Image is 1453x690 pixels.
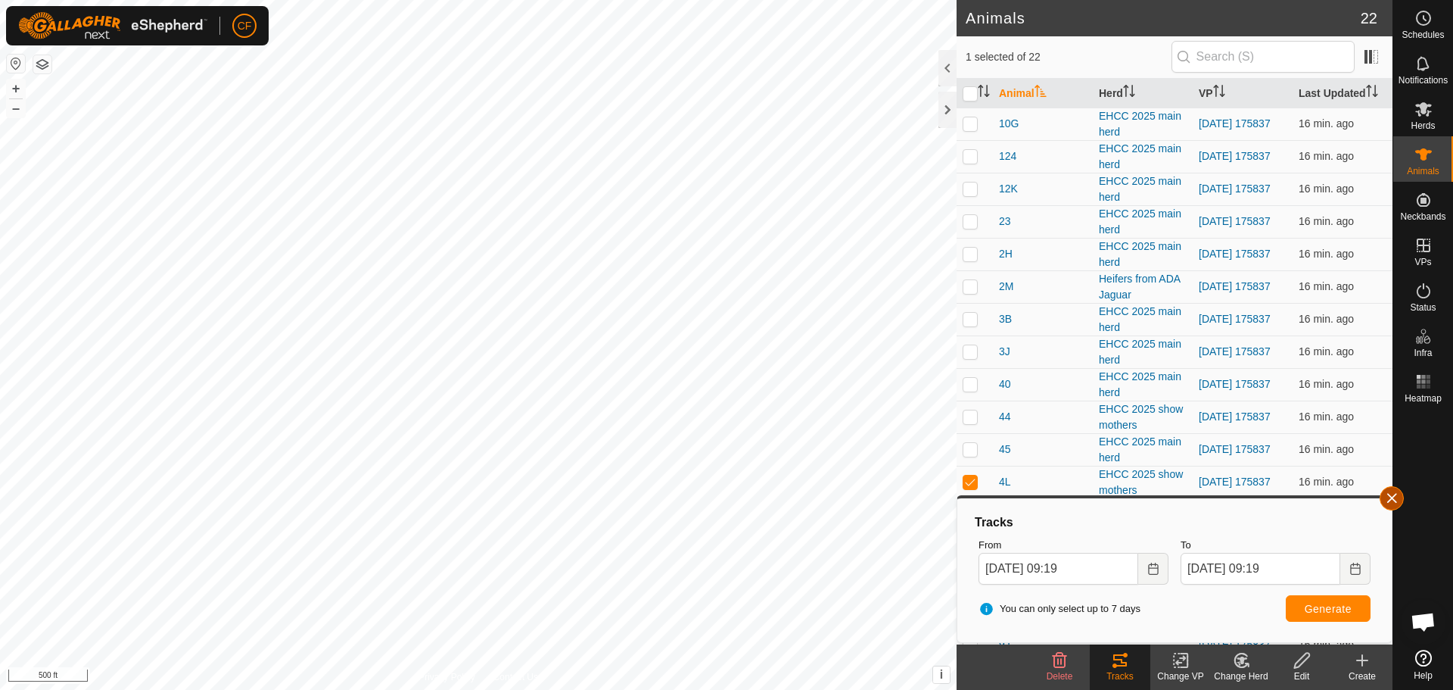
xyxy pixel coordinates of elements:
button: i [933,667,950,683]
a: [DATE] 175837 [1199,476,1271,488]
button: + [7,80,25,98]
a: [DATE] 175837 [1199,280,1271,292]
p-sorticon: Activate to sort [1213,87,1225,99]
div: Change VP [1150,670,1211,683]
span: 2H [999,246,1013,262]
a: Contact Us [493,670,538,684]
a: Privacy Policy [418,670,475,684]
div: EHCC 2025 main herd [1099,141,1187,173]
span: Infra [1414,348,1432,357]
a: [DATE] 175837 [1199,313,1271,325]
span: Oct 14, 2025, 9:02 AM [1299,117,1354,130]
div: Edit [1271,670,1332,683]
span: Notifications [1399,76,1448,85]
span: Oct 14, 2025, 9:02 AM [1299,411,1354,423]
span: Oct 14, 2025, 9:02 AM [1299,345,1354,357]
span: Animals [1407,167,1439,176]
span: Oct 14, 2025, 9:03 AM [1299,443,1354,455]
div: EHCC 2025 main herd [1099,108,1187,140]
div: EHCC 2025 main herd [1099,369,1187,401]
div: Create [1332,670,1392,683]
span: i [940,668,943,681]
span: Generate [1305,603,1352,615]
span: 40 [999,376,1011,392]
th: Last Updated [1293,79,1392,108]
button: Reset Map [7,55,25,73]
span: 10G [999,116,1019,132]
a: [DATE] 175837 [1199,150,1271,162]
span: 44 [999,409,1011,425]
div: EHCC 2025 main herd [1099,239,1187,270]
a: [DATE] 175837 [1199,215,1271,227]
span: Heatmap [1405,394,1442,403]
span: Neckbands [1400,212,1445,221]
p-sorticon: Activate to sort [1035,87,1047,99]
span: 3J [999,344,1010,360]
div: Tracks [1090,670,1150,683]
span: 3B [999,311,1012,327]
span: Status [1410,303,1436,312]
div: Open chat [1401,599,1446,645]
a: [DATE] 175837 [1199,411,1271,423]
span: You can only select up to 7 days [979,601,1140,617]
span: Oct 14, 2025, 9:03 AM [1299,150,1354,162]
div: EHCC 2025 show mothers [1099,467,1187,498]
span: VPs [1414,258,1431,267]
span: Schedules [1402,30,1444,39]
span: 4L [999,474,1011,490]
a: [DATE] 175837 [1199,248,1271,260]
input: Search (S) [1171,41,1355,73]
p-sorticon: Activate to sort [978,87,990,99]
label: From [979,538,1168,553]
div: EHCC 2025 main herd [1099,173,1187,205]
span: Help [1414,671,1433,680]
a: [DATE] 175837 [1199,443,1271,455]
button: Generate [1286,595,1371,622]
span: Oct 14, 2025, 9:02 AM [1299,183,1354,195]
div: EHCC 2025 main herd [1099,336,1187,368]
span: 2M [999,279,1013,295]
span: Herds [1411,121,1435,130]
span: Oct 14, 2025, 9:02 AM [1299,378,1354,390]
th: Herd [1093,79,1193,108]
span: Oct 14, 2025, 9:02 AM [1299,215,1354,227]
img: Gallagher Logo [18,12,207,39]
p-sorticon: Activate to sort [1366,87,1378,99]
p-sorticon: Activate to sort [1123,87,1135,99]
div: EHCC 2025 main herd [1099,304,1187,336]
button: – [7,99,25,117]
div: EHCC 2025 main herd [1099,206,1187,238]
a: [DATE] 175837 [1199,378,1271,390]
th: VP [1193,79,1293,108]
div: Heifers from ADA Jaguar [1099,271,1187,303]
div: EHCC 2025 show mothers [1099,401,1187,433]
span: Delete [1047,671,1073,682]
span: Oct 14, 2025, 9:02 AM [1299,280,1354,292]
span: Oct 14, 2025, 9:02 AM [1299,476,1354,488]
span: 45 [999,442,1011,457]
a: [DATE] 175837 [1199,345,1271,357]
span: 1 selected of 22 [966,49,1171,65]
span: Oct 14, 2025, 9:02 AM [1299,248,1354,260]
div: Change Herd [1211,670,1271,683]
a: Help [1393,644,1453,686]
button: Choose Date [1138,553,1168,585]
div: EHCC 2025 main herd [1099,434,1187,466]
th: Animal [993,79,1093,108]
h2: Animals [966,9,1361,27]
button: Map Layers [33,55,51,73]
label: To [1181,538,1371,553]
button: Choose Date [1340,553,1371,585]
span: 23 [999,214,1011,229]
span: 124 [999,148,1016,164]
div: Tracks [972,514,1377,532]
span: CF [238,18,252,34]
span: 22 [1361,7,1377,30]
a: [DATE] 175837 [1199,183,1271,195]
a: [DATE] 175837 [1199,117,1271,130]
span: 12K [999,181,1018,197]
span: Oct 14, 2025, 9:02 AM [1299,313,1354,325]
